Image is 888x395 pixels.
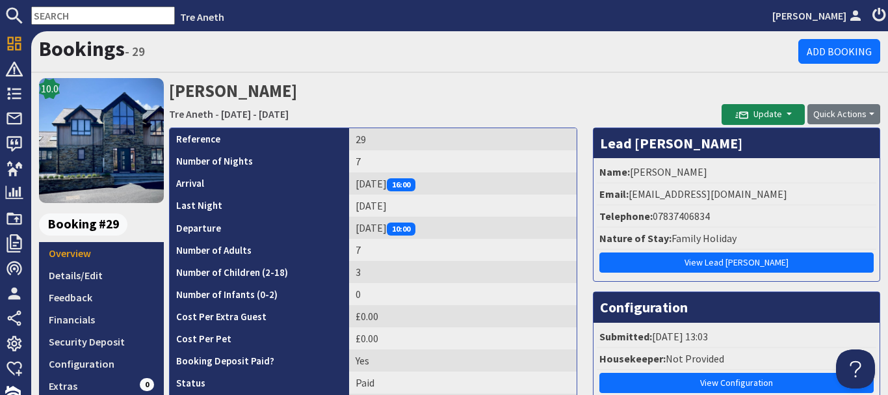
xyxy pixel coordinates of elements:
[599,352,666,365] strong: Housekeeper:
[169,107,213,120] a: Tre Aneth
[597,184,876,206] li: [EMAIL_ADDRESS][DOMAIN_NAME]
[39,78,164,203] a: Tre Aneth's icon10.0
[798,39,880,64] a: Add Booking
[39,331,164,353] a: Security Deposit
[349,172,577,195] td: [DATE]
[599,187,629,200] strong: Email:
[39,286,164,308] a: Feedback
[349,150,577,172] td: 7
[170,305,349,327] th: Cost Per Extra Guest
[41,81,59,96] span: 10.0
[349,283,577,305] td: 0
[140,378,154,391] span: 0
[170,239,349,261] th: Number of Adults
[597,326,876,348] li: [DATE] 13:03
[170,195,349,217] th: Last Night
[170,372,349,394] th: Status
[170,261,349,283] th: Number of Children (2-18)
[599,165,630,178] strong: Name:
[39,213,127,236] span: Booking #29
[39,242,164,264] a: Overview
[39,213,159,236] a: Booking #29
[599,252,874,273] a: View Lead [PERSON_NAME]
[387,178,415,191] span: 16:00
[170,150,349,172] th: Number of Nights
[31,7,175,25] input: SEARCH
[170,128,349,150] th: Reference
[221,107,289,120] a: [DATE] - [DATE]
[170,283,349,305] th: Number of Infants (0-2)
[39,308,164,331] a: Financials
[39,264,164,286] a: Details/Edit
[169,78,722,124] h2: [PERSON_NAME]
[597,348,876,370] li: Not Provided
[180,10,224,23] a: Tre Aneth
[722,104,805,125] button: Update
[349,349,577,372] td: Yes
[349,327,577,349] td: £0.00
[39,36,125,62] a: Bookings
[170,172,349,195] th: Arrival
[170,327,349,349] th: Cost Per Pet
[599,210,653,223] strong: Telephone:
[772,8,865,23] a: [PERSON_NAME]
[735,108,782,120] span: Update
[39,353,164,375] a: Configuration
[807,104,880,124] button: Quick Actions
[125,44,145,59] small: - 29
[594,292,880,322] h3: Configuration
[349,372,577,394] td: Paid
[215,107,219,120] span: -
[349,261,577,283] td: 3
[349,239,577,261] td: 7
[39,78,164,203] img: Tre Aneth's icon
[597,228,876,250] li: Family Holiday
[599,232,672,245] strong: Nature of Stay:
[597,206,876,228] li: 07837406834
[836,349,875,388] iframe: Toggle Customer Support
[170,349,349,372] th: Booking Deposit Paid?
[349,305,577,327] td: £0.00
[349,128,577,150] td: 29
[387,223,415,236] span: 10:00
[599,373,874,393] a: View Configuration
[170,217,349,239] th: Departure
[597,161,876,184] li: [PERSON_NAME]
[594,128,880,158] h3: Lead [PERSON_NAME]
[349,195,577,217] td: [DATE]
[599,330,652,343] strong: Submitted:
[349,217,577,239] td: [DATE]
